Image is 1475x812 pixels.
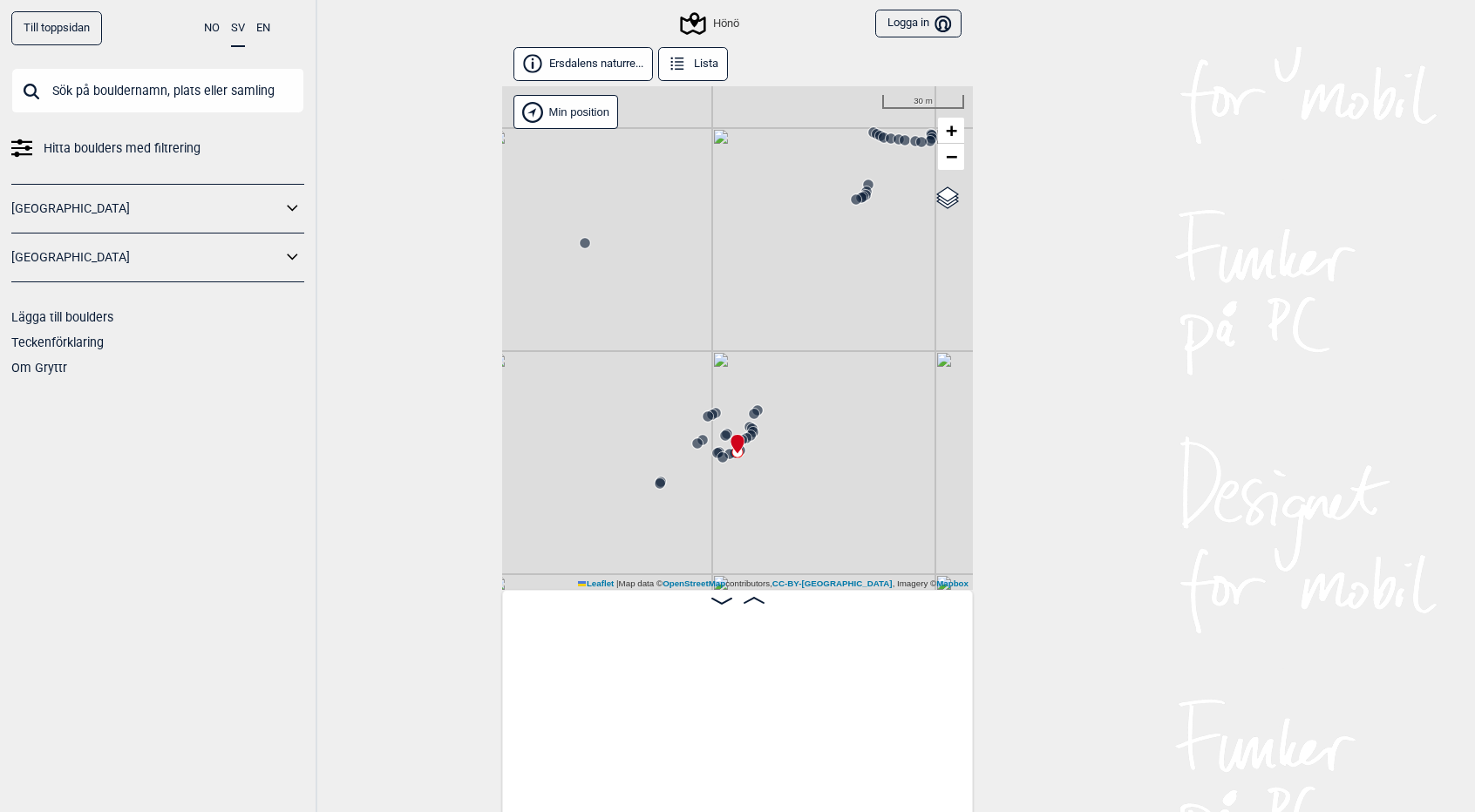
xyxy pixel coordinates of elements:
[11,245,282,270] a: [GEOGRAPHIC_DATA]
[11,11,102,45] a: Till toppsidan
[11,136,304,161] a: Hitta boulders med filtrering
[772,579,893,588] a: CC-BY-[GEOGRAPHIC_DATA]
[875,10,962,38] button: Logga in
[513,95,618,129] div: Vis min position
[11,68,304,113] input: Sök på bouldernamn, plats eller samling
[938,118,964,144] a: Zoom in
[256,11,270,45] button: EN
[574,578,973,590] div: Map data © contributors, , Imagery ©
[204,11,220,45] button: NO
[513,47,653,81] button: Ersdalens naturre...
[616,579,619,588] span: |
[946,119,957,141] span: +
[938,144,964,170] a: Zoom out
[936,579,969,588] a: Mapbox
[683,13,738,34] div: Hönö
[578,579,614,588] a: Leaflet
[231,11,245,47] button: SV
[44,136,201,161] span: Hitta boulders med filtrering
[11,310,113,324] a: Lägga till boulders
[11,196,282,221] a: [GEOGRAPHIC_DATA]
[882,95,964,109] div: 30 m
[11,361,67,375] a: Om Gryttr
[11,335,104,349] a: Teckenförklaring
[931,179,964,217] a: Layers
[663,579,725,588] a: OpenStreetMap
[658,47,728,81] button: Lista
[946,145,957,167] span: −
